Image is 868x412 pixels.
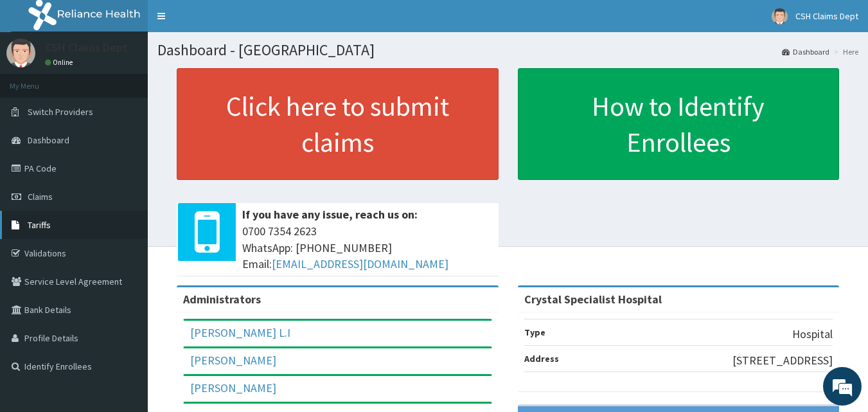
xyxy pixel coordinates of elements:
p: CSH Claims Dept [45,42,128,53]
a: [PERSON_NAME] [190,381,276,395]
b: Administrators [183,292,261,307]
p: [STREET_ADDRESS] [732,352,833,369]
a: [EMAIL_ADDRESS][DOMAIN_NAME] [272,256,448,271]
span: CSH Claims Dept [795,10,858,22]
img: User Image [6,39,35,67]
span: Dashboard [28,134,69,146]
a: How to Identify Enrollees [518,68,840,180]
span: Switch Providers [28,106,93,118]
li: Here [831,46,858,57]
span: Tariffs [28,219,51,231]
a: Online [45,58,76,67]
b: If you have any issue, reach us on: [242,207,418,222]
a: Click here to submit claims [177,68,499,180]
span: Claims [28,191,53,202]
img: User Image [772,8,788,24]
a: [PERSON_NAME] L.I [190,325,290,340]
b: Address [524,353,559,364]
b: Type [524,327,545,338]
p: Hospital [792,326,833,343]
a: [PERSON_NAME] [190,353,276,368]
span: 0700 7354 2623 WhatsApp: [PHONE_NUMBER] Email: [242,223,492,273]
strong: Crystal Specialist Hospital [524,292,662,307]
a: Dashboard [782,46,829,57]
h1: Dashboard - [GEOGRAPHIC_DATA] [157,42,858,58]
